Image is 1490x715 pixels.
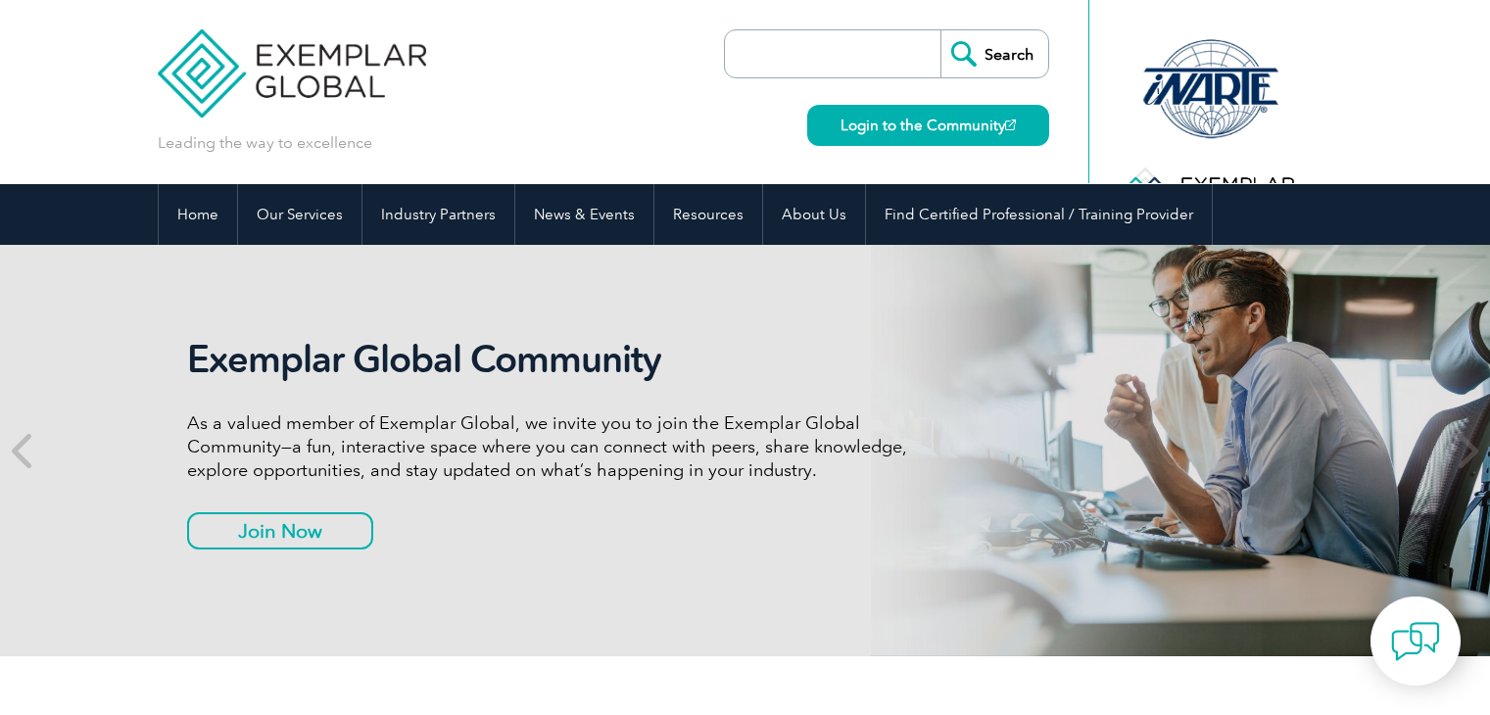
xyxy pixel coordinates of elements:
a: Our Services [238,184,361,245]
a: Industry Partners [362,184,514,245]
a: Login to the Community [807,105,1049,146]
a: Find Certified Professional / Training Provider [866,184,1212,245]
img: contact-chat.png [1391,617,1440,666]
a: Home [159,184,237,245]
a: Resources [654,184,762,245]
p: As a valued member of Exemplar Global, we invite you to join the Exemplar Global Community—a fun,... [187,411,922,482]
p: Leading the way to excellence [158,132,372,154]
input: Search [940,30,1048,77]
a: News & Events [515,184,653,245]
a: About Us [763,184,865,245]
h2: Exemplar Global Community [187,337,922,382]
a: Join Now [187,512,373,549]
img: open_square.png [1005,119,1016,130]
